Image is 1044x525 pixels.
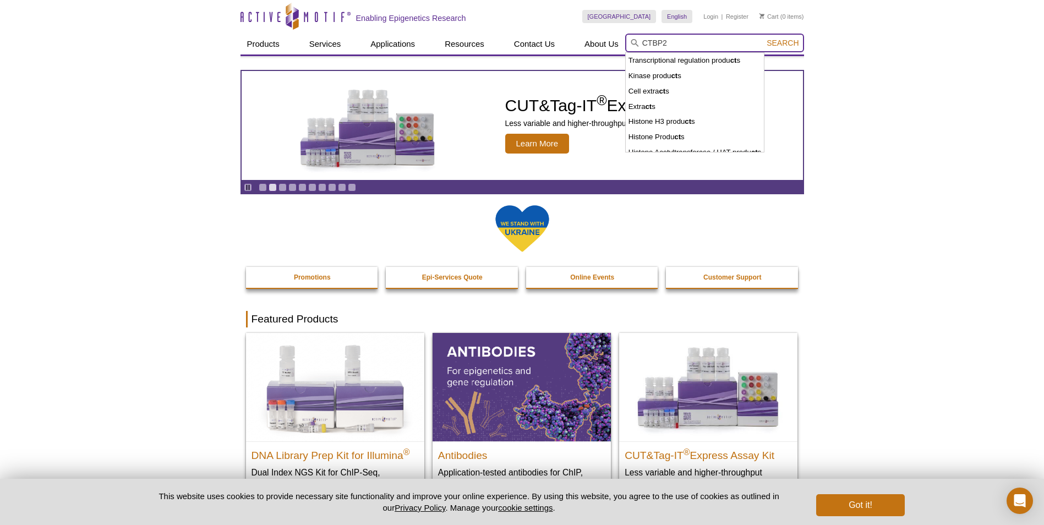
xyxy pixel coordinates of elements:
li: Cell extra s [626,84,764,99]
strong: Online Events [570,274,614,281]
strong: Epi-Services Quote [422,274,483,281]
a: [GEOGRAPHIC_DATA] [582,10,657,23]
a: Go to slide 5 [298,183,307,192]
h2: Antibodies [438,445,605,461]
p: Application-tested antibodies for ChIP, CUT&Tag, and CUT&RUN. [438,467,605,489]
a: Resources [438,34,491,54]
a: Register [726,13,748,20]
button: Search [763,38,802,48]
a: All Antibodies Antibodies Application-tested antibodies for ChIP, CUT&Tag, and CUT&RUN. [433,333,611,500]
a: Go to slide 3 [278,183,287,192]
li: Histone Acetyltransferase / HAT produ s [626,145,764,160]
strong: ct [685,117,691,125]
sup: ® [684,447,690,456]
a: Go to slide 9 [338,183,346,192]
a: CUT&Tag-IT Express Assay Kit CUT&Tag-IT®Express Assay Kit Less variable and higher-throughput gen... [242,71,803,180]
a: Go to slide 7 [318,183,326,192]
a: Go to slide 6 [308,183,316,192]
strong: ct [671,72,677,80]
strong: ct [659,87,665,95]
img: All Antibodies [433,333,611,441]
a: Go to slide 10 [348,183,356,192]
p: Less variable and higher-throughput genome-wide profiling of histone marks [505,118,765,128]
li: Extra s [626,99,764,114]
a: Online Events [526,267,659,288]
a: Applications [364,34,422,54]
img: Your Cart [759,13,764,19]
a: Go to slide 4 [288,183,297,192]
a: Privacy Policy [395,503,445,512]
button: cookie settings [498,503,553,512]
strong: Promotions [294,274,331,281]
img: CUT&Tag-IT Express Assay Kit [277,65,458,186]
img: We Stand With Ukraine [495,204,550,253]
h2: DNA Library Prep Kit for Illumina [252,445,419,461]
p: Dual Index NGS Kit for ChIP-Seq, CUT&RUN, and ds methylated DNA assays. [252,467,419,500]
strong: ct [646,102,652,111]
a: CUT&Tag-IT® Express Assay Kit CUT&Tag-IT®Express Assay Kit Less variable and higher-throughput ge... [619,333,797,500]
li: Histone Produ s [626,129,764,145]
a: Go to slide 2 [269,183,277,192]
article: CUT&Tag-IT Express Assay Kit [242,71,803,180]
sup: ® [597,92,606,108]
a: About Us [578,34,625,54]
li: (0 items) [759,10,804,23]
h2: Enabling Epigenetics Research [356,13,466,23]
p: Less variable and higher-throughput genome-wide profiling of histone marks​. [625,467,792,489]
a: Login [703,13,718,20]
strong: ct [730,56,737,64]
sup: ® [403,447,410,456]
span: Learn More [505,134,570,154]
a: Go to slide 1 [259,183,267,192]
li: Kinase produ s [626,68,764,84]
a: Contact Us [507,34,561,54]
a: Customer Support [666,267,799,288]
a: Services [303,34,348,54]
strong: Customer Support [703,274,761,281]
h2: CUT&Tag-IT Express Assay Kit [505,97,765,114]
li: Transcriptional regulation produ s [626,53,764,68]
a: Toggle autoplay [244,183,252,192]
a: Epi-Services Quote [386,267,519,288]
div: Open Intercom Messenger [1007,488,1033,514]
a: English [662,10,692,23]
a: Cart [759,13,779,20]
a: Promotions [246,267,379,288]
strong: ct [674,133,681,141]
li: Histone H3 produ s [626,114,764,129]
button: Got it! [816,494,904,516]
a: DNA Library Prep Kit for Illumina DNA Library Prep Kit for Illumina® Dual Index NGS Kit for ChIP-... [246,333,424,511]
input: Keyword, Cat. No. [625,34,804,52]
li: | [721,10,723,23]
p: This website uses cookies to provide necessary site functionality and improve your online experie... [140,490,799,513]
strong: ct [751,148,758,156]
a: Go to slide 8 [328,183,336,192]
img: CUT&Tag-IT® Express Assay Kit [619,333,797,441]
span: Search [767,39,799,47]
h2: CUT&Tag-IT Express Assay Kit [625,445,792,461]
img: DNA Library Prep Kit for Illumina [246,333,424,441]
a: Products [240,34,286,54]
h2: Featured Products [246,311,799,327]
